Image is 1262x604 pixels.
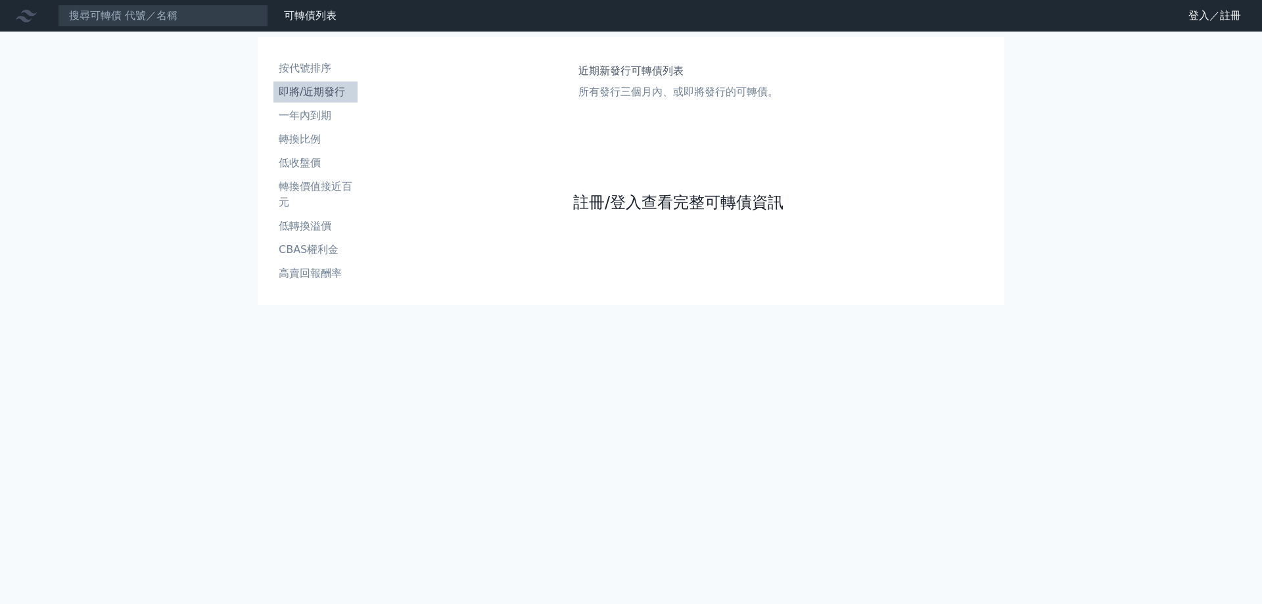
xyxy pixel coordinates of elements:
[273,179,358,210] li: 轉換價值接近百元
[273,242,358,258] li: CBAS權利金
[273,155,358,171] li: 低收盤價
[273,105,358,126] a: 一年內到期
[273,60,358,76] li: 按代號排序
[578,63,778,79] h1: 近期新發行可轉債列表
[1178,5,1251,26] a: 登入／註冊
[273,266,358,281] li: 高賣回報酬率
[273,176,358,213] a: 轉換價值接近百元
[273,152,358,174] a: 低收盤價
[273,108,358,124] li: 一年內到期
[58,5,268,27] input: 搜尋可轉債 代號／名稱
[273,218,358,234] li: 低轉換溢價
[273,129,358,150] a: 轉換比例
[573,192,783,213] a: 註冊/登入查看完整可轉債資訊
[273,58,358,79] a: 按代號排序
[273,239,358,260] a: CBAS權利金
[578,84,778,100] p: 所有發行三個月內、或即將發行的可轉債。
[273,81,358,103] a: 即將/近期發行
[273,131,358,147] li: 轉換比例
[273,216,358,237] a: 低轉換溢價
[273,84,358,100] li: 即將/近期發行
[284,9,337,22] a: 可轉債列表
[273,263,358,284] a: 高賣回報酬率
